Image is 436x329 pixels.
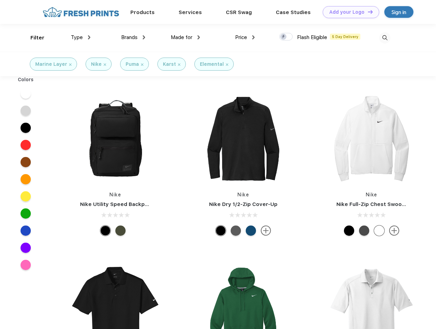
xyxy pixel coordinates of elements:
[235,34,247,40] span: Price
[329,9,364,15] div: Add your Logo
[70,93,161,184] img: func=resize&h=266
[13,76,39,83] div: Colors
[121,34,138,40] span: Brands
[389,226,399,236] img: more.svg
[366,192,377,197] a: Nike
[374,226,384,236] div: White
[209,201,278,207] a: Nike Dry 1/2-Zip Cover-Up
[100,226,111,236] div: Black
[171,34,192,40] span: Made for
[246,226,256,236] div: Gym Blue
[126,61,139,68] div: Puma
[297,34,327,40] span: Flash Eligible
[336,201,427,207] a: Nike Full-Zip Chest Swoosh Jacket
[368,10,373,14] img: DT
[110,192,121,197] a: Nike
[80,201,154,207] a: Nike Utility Speed Backpack
[326,93,417,184] img: func=resize&h=266
[143,35,145,39] img: dropdown.png
[359,226,369,236] div: Anthracite
[130,9,155,15] a: Products
[35,61,67,68] div: Marine Layer
[261,226,271,236] img: more.svg
[198,93,289,184] img: func=resize&h=266
[104,63,106,66] img: filter_cancel.svg
[71,34,83,40] span: Type
[163,61,176,68] div: Karst
[178,63,180,66] img: filter_cancel.svg
[91,61,102,68] div: Nike
[216,226,226,236] div: Black
[41,6,121,18] img: fo%20logo%202.webp
[30,34,44,42] div: Filter
[344,226,354,236] div: Black
[179,9,202,15] a: Services
[379,32,390,44] img: desktop_search.svg
[392,8,406,16] div: Sign in
[141,63,143,66] img: filter_cancel.svg
[115,226,126,236] div: Cargo Khaki
[69,63,72,66] img: filter_cancel.svg
[226,9,252,15] a: CSR Swag
[238,192,249,197] a: Nike
[384,6,413,18] a: Sign in
[226,63,228,66] img: filter_cancel.svg
[252,35,255,39] img: dropdown.png
[330,34,360,40] span: 5 Day Delivery
[197,35,200,39] img: dropdown.png
[200,61,224,68] div: Elemental
[88,35,90,39] img: dropdown.png
[231,226,241,236] div: Black Heather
